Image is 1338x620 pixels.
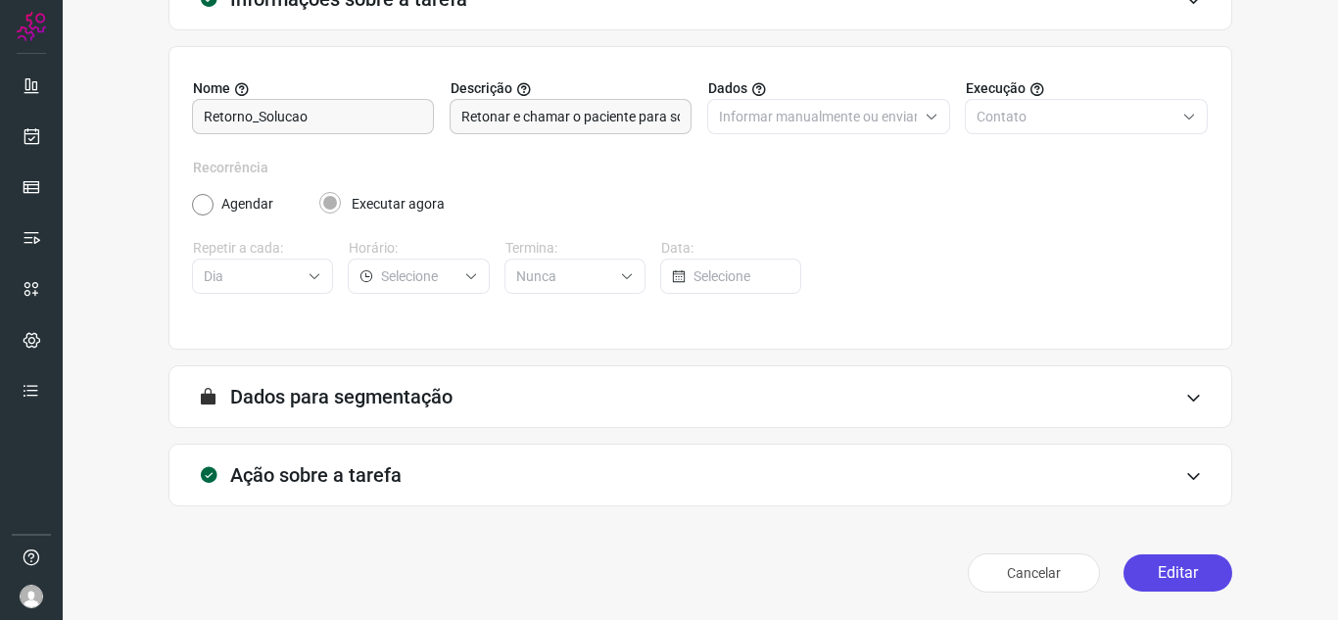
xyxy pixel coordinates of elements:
input: Selecione [693,260,788,293]
input: Selecione [516,260,612,293]
input: Forneça uma breve descrição da sua tarefa. [461,100,680,133]
h3: Ação sobre a tarefa [230,463,402,487]
label: Agendar [221,194,273,215]
span: Dados [708,78,747,99]
label: Horário: [349,238,489,259]
input: Selecione o tipo de envio [977,100,1174,133]
label: Data: [661,238,801,259]
img: Logo [17,12,46,41]
span: Descrição [451,78,512,99]
label: Termina: [505,238,645,259]
label: Executar agora [352,194,445,215]
button: Editar [1123,554,1232,592]
h3: Dados para segmentação [230,385,453,408]
img: avatar-user-boy.jpg [20,585,43,608]
input: Selecione [381,260,455,293]
button: Cancelar [968,553,1100,593]
input: Digite o nome para a sua tarefa. [204,100,422,133]
span: Execução [966,78,1026,99]
label: Recorrência [193,158,1208,178]
input: Selecione [204,260,300,293]
label: Repetir a cada: [193,238,333,259]
input: Selecione o tipo de envio [719,100,917,133]
span: Nome [193,78,230,99]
